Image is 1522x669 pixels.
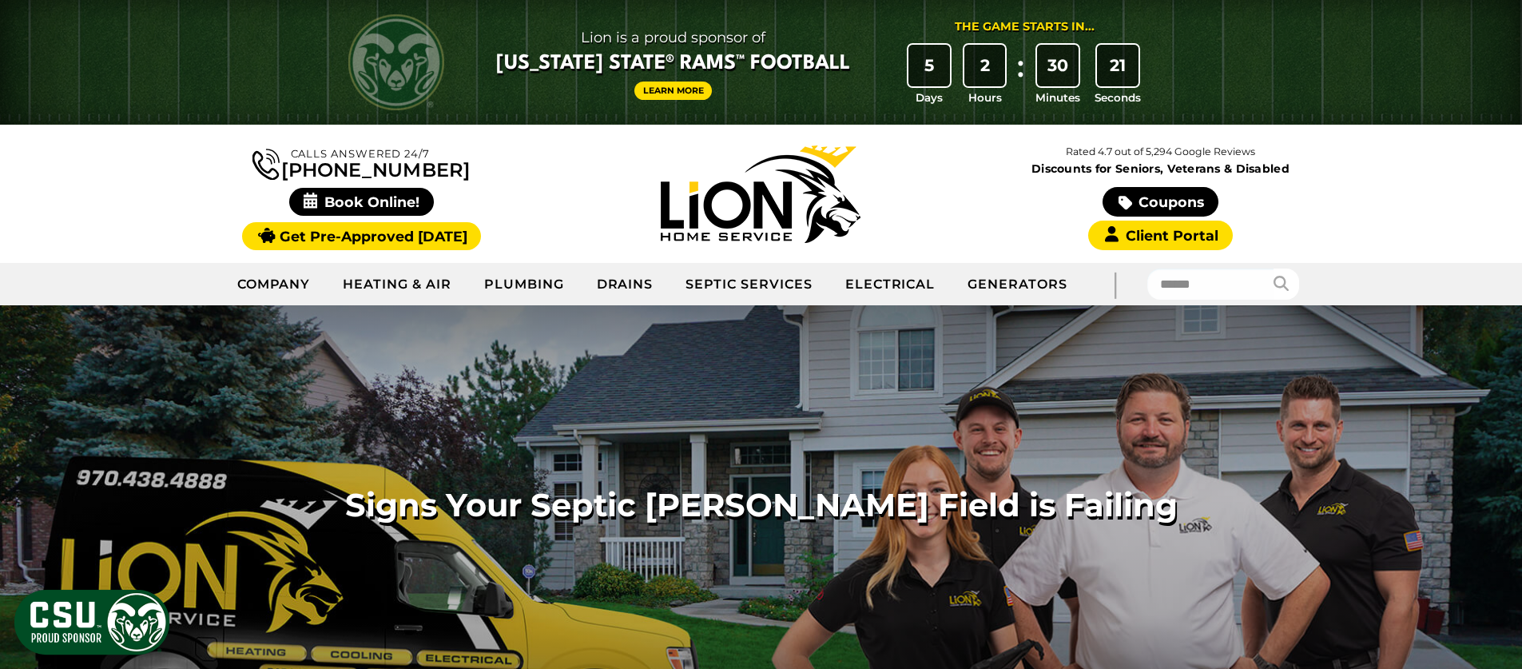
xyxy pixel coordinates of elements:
[1097,45,1139,86] div: 21
[1012,45,1028,106] div: :
[289,188,434,216] span: Book Online!
[252,145,470,180] a: [PHONE_NUMBER]
[1103,187,1218,217] a: Coupons
[1037,45,1079,86] div: 30
[1083,263,1147,305] div: |
[955,18,1095,36] div: The Game Starts in...
[12,587,172,657] img: CSU Sponsor Badge
[634,82,713,100] a: Learn More
[221,265,328,305] a: Company
[242,222,481,250] a: Get Pre-Approved [DATE]
[496,50,850,78] span: [US_STATE] State® Rams™ Football
[496,25,850,50] span: Lion is a proud sponsor of
[908,45,950,86] div: 5
[468,265,581,305] a: Plumbing
[1035,90,1080,106] span: Minutes
[964,45,1006,86] div: 2
[952,265,1083,305] a: Generators
[327,265,467,305] a: Heating & Air
[1088,221,1232,250] a: Client Portal
[829,265,952,305] a: Electrical
[348,14,444,110] img: CSU Rams logo
[960,143,1360,161] p: Rated 4.7 out of 5,294 Google Reviews
[1095,90,1141,106] span: Seconds
[661,145,860,243] img: Lion Home Service
[916,90,943,106] span: Days
[968,90,1002,106] span: Hours
[581,265,670,305] a: Drains
[670,265,829,305] a: Septic Services
[964,163,1357,174] span: Discounts for Seniors, Veterans & Disabled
